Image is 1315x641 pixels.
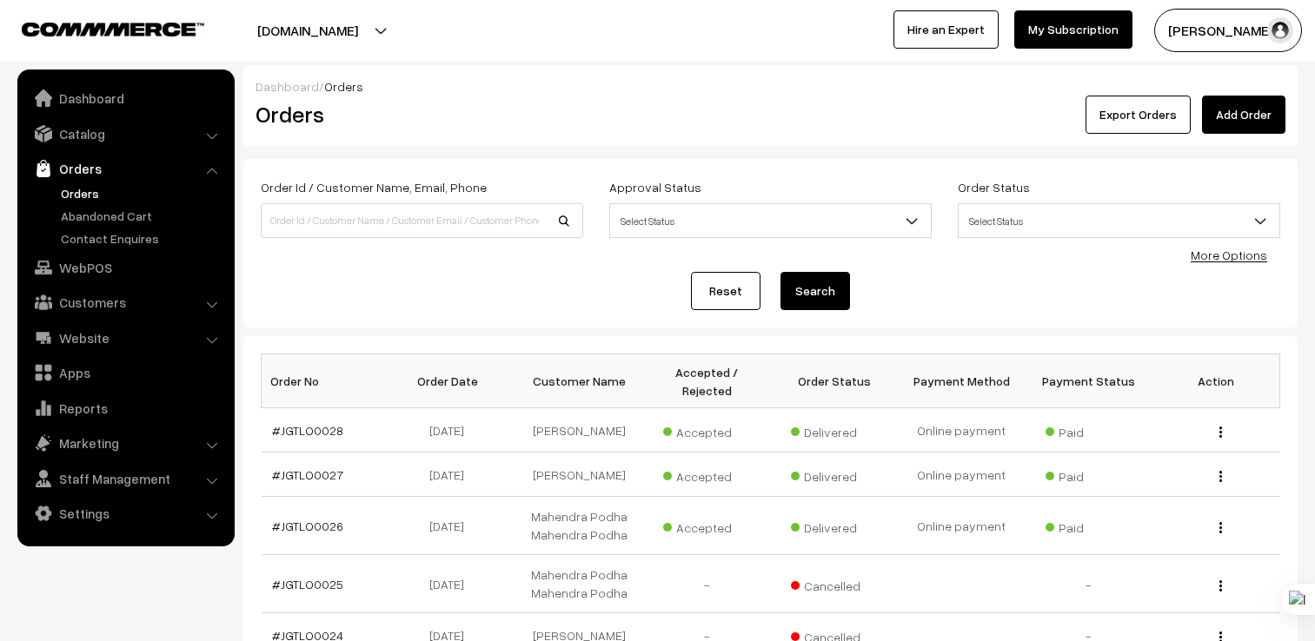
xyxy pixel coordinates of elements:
span: Accepted [663,463,750,486]
span: Accepted [663,419,750,441]
div: / [256,77,1285,96]
span: Paid [1046,514,1132,537]
a: Contact Enquires [56,229,229,248]
th: Customer Name [516,354,644,408]
span: Delivered [791,514,878,537]
td: Mahendra Podha Mahendra Podha [516,497,644,555]
h2: Orders [256,101,581,128]
span: Select Status [609,203,932,238]
th: Accepted / Rejected [643,354,771,408]
a: Abandoned Cart [56,207,229,225]
td: - [1026,555,1153,613]
a: More Options [1191,248,1267,262]
a: Hire an Expert [893,10,999,49]
img: user [1267,17,1293,43]
button: [PERSON_NAME]… [1154,9,1302,52]
a: #JGTLO0027 [272,467,343,482]
a: Settings [22,498,229,529]
a: Dashboard [256,79,319,94]
td: - [643,555,771,613]
td: [DATE] [389,453,516,497]
th: Action [1152,354,1280,408]
td: Mahendra Podha Mahendra Podha [516,555,644,613]
label: Approval Status [609,178,701,196]
img: COMMMERCE [22,23,204,36]
td: Online payment [898,453,1026,497]
a: Marketing [22,427,229,459]
td: [DATE] [389,555,516,613]
td: [DATE] [389,408,516,453]
a: #JGTLO0025 [272,577,343,591]
a: Dashboard [22,83,229,114]
span: Delivered [791,463,878,486]
td: Online payment [898,408,1026,453]
th: Order Date [389,354,516,408]
label: Order Status [958,178,1030,196]
a: Reports [22,393,229,424]
button: Search [780,272,850,310]
img: Menu [1219,471,1222,482]
span: Delivered [791,419,878,441]
a: #JGTLO0028 [272,423,343,438]
span: Paid [1046,463,1132,486]
span: Select Status [958,203,1280,238]
a: Apps [22,357,229,388]
td: [PERSON_NAME] [516,408,644,453]
a: Website [22,322,229,354]
a: Customers [22,287,229,318]
td: [DATE] [389,497,516,555]
span: Accepted [663,514,750,537]
a: #JGTLO0026 [272,519,343,533]
span: Select Status [610,206,931,236]
button: [DOMAIN_NAME] [196,9,419,52]
input: Order Id / Customer Name / Customer Email / Customer Phone [261,203,583,238]
span: Cancelled [791,572,878,595]
button: Export Orders [1086,96,1191,134]
td: Online payment [898,497,1026,555]
a: Add Order [1202,96,1285,134]
a: COMMMERCE [22,17,174,38]
a: Catalog [22,118,229,149]
a: Orders [56,184,229,202]
th: Order Status [771,354,899,408]
img: Menu [1219,580,1222,591]
a: Orders [22,153,229,184]
a: Reset [691,272,760,310]
span: Select Status [959,206,1279,236]
td: [PERSON_NAME] [516,453,644,497]
a: Staff Management [22,463,229,494]
span: Paid [1046,419,1132,441]
th: Payment Method [898,354,1026,408]
a: WebPOS [22,252,229,283]
img: Menu [1219,522,1222,533]
span: Orders [324,79,363,94]
label: Order Id / Customer Name, Email, Phone [261,178,487,196]
th: Order No [262,354,389,408]
th: Payment Status [1026,354,1153,408]
a: My Subscription [1014,10,1132,49]
img: Menu [1219,426,1222,438]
